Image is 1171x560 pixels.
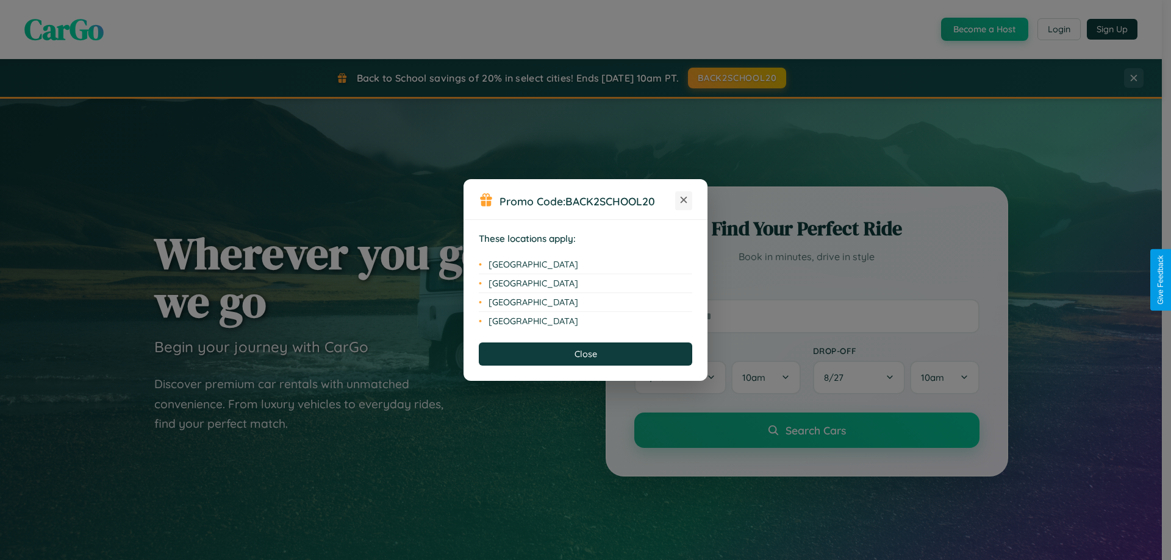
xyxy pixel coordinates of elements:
div: Give Feedback [1156,255,1165,305]
li: [GEOGRAPHIC_DATA] [479,274,692,293]
b: BACK2SCHOOL20 [565,194,655,208]
li: [GEOGRAPHIC_DATA] [479,312,692,330]
strong: These locations apply: [479,233,576,244]
li: [GEOGRAPHIC_DATA] [479,293,692,312]
li: [GEOGRAPHIC_DATA] [479,255,692,274]
button: Close [479,342,692,366]
h3: Promo Code: [500,194,675,208]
